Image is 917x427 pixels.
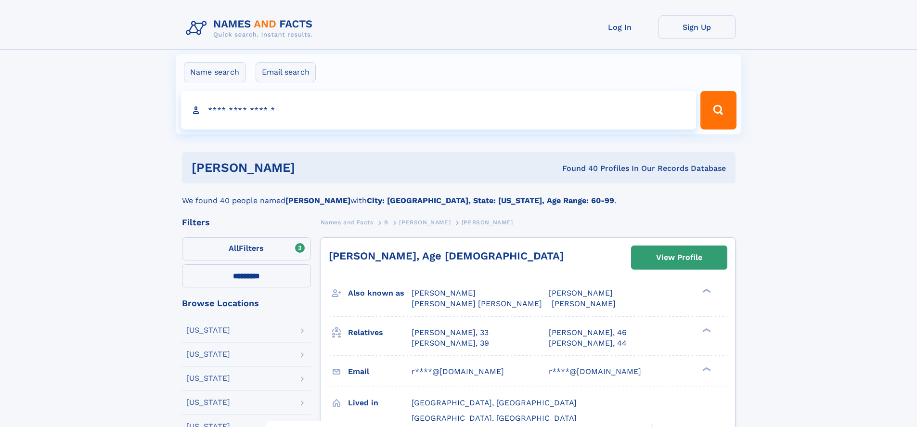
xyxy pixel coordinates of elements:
[182,15,321,41] img: Logo Names and Facts
[412,398,577,407] span: [GEOGRAPHIC_DATA], [GEOGRAPHIC_DATA]
[182,183,736,207] div: We found 40 people named with .
[462,219,513,226] span: [PERSON_NAME]
[549,288,613,298] span: [PERSON_NAME]
[412,299,542,308] span: [PERSON_NAME] [PERSON_NAME]
[348,363,412,380] h3: Email
[182,237,311,260] label: Filters
[348,285,412,301] h3: Also known as
[700,288,711,294] div: ❯
[186,399,230,406] div: [US_STATE]
[632,246,727,269] a: View Profile
[321,216,374,228] a: Names and Facts
[700,327,711,333] div: ❯
[700,91,736,129] button: Search Button
[656,246,702,269] div: View Profile
[329,250,564,262] a: [PERSON_NAME], Age [DEMOGRAPHIC_DATA]
[552,299,616,308] span: [PERSON_NAME]
[412,327,489,338] a: [PERSON_NAME], 33
[399,219,451,226] span: [PERSON_NAME]
[384,219,388,226] span: B
[348,395,412,411] h3: Lived in
[367,196,614,205] b: City: [GEOGRAPHIC_DATA], State: [US_STATE], Age Range: 60-99
[700,366,711,372] div: ❯
[256,62,316,82] label: Email search
[182,218,311,227] div: Filters
[348,324,412,341] h3: Relatives
[549,338,627,349] a: [PERSON_NAME], 44
[428,163,726,174] div: Found 40 Profiles In Our Records Database
[412,414,577,423] span: [GEOGRAPHIC_DATA], [GEOGRAPHIC_DATA]
[581,15,659,39] a: Log In
[412,338,489,349] a: [PERSON_NAME], 39
[184,62,245,82] label: Name search
[181,91,697,129] input: search input
[192,162,429,174] h1: [PERSON_NAME]
[285,196,350,205] b: [PERSON_NAME]
[549,327,627,338] a: [PERSON_NAME], 46
[186,375,230,382] div: [US_STATE]
[384,216,388,228] a: B
[182,299,311,308] div: Browse Locations
[399,216,451,228] a: [PERSON_NAME]
[186,350,230,358] div: [US_STATE]
[229,244,239,253] span: All
[659,15,736,39] a: Sign Up
[412,288,476,298] span: [PERSON_NAME]
[186,326,230,334] div: [US_STATE]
